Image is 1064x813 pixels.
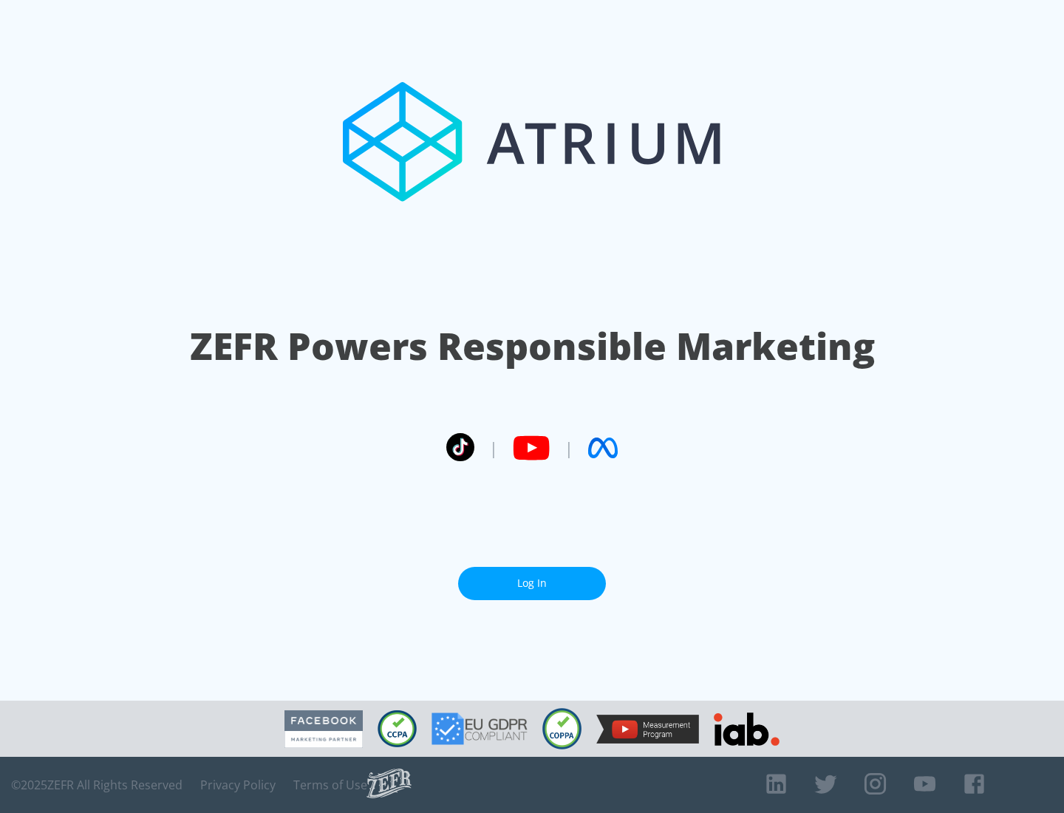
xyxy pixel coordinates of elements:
span: | [489,437,498,459]
a: Log In [458,567,606,600]
img: Facebook Marketing Partner [284,710,363,748]
img: YouTube Measurement Program [596,715,699,744]
a: Privacy Policy [200,778,276,792]
span: | [565,437,573,459]
img: IAB [714,712,780,746]
img: GDPR Compliant [432,712,528,745]
span: © 2025 ZEFR All Rights Reserved [11,778,183,792]
a: Terms of Use [293,778,367,792]
h1: ZEFR Powers Responsible Marketing [190,321,875,372]
img: CCPA Compliant [378,710,417,747]
img: COPPA Compliant [542,708,582,749]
